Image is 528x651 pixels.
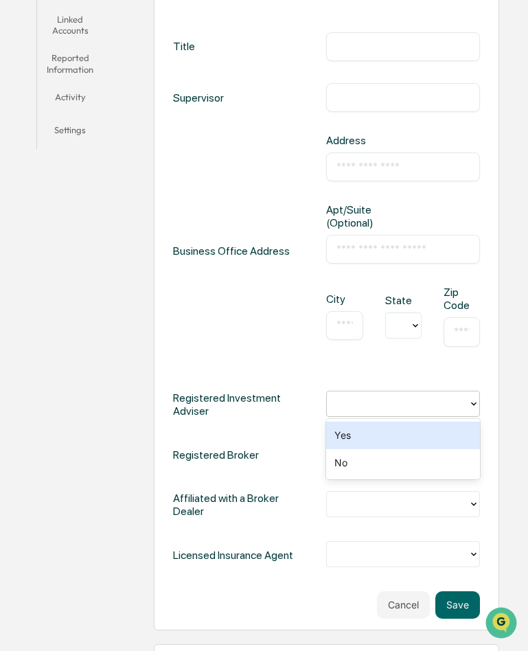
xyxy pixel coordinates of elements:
div: Zip Code [444,286,460,312]
div: Yes [326,422,480,449]
div: 🔎 [14,201,25,212]
span: Pylon [137,233,166,243]
div: Business Office Address [173,134,290,368]
div: 🗄️ [100,174,111,185]
button: Cancel [377,591,430,619]
div: Address [326,134,395,147]
button: Start new chat [233,109,250,126]
div: Affiliated with a Broker Dealer [173,491,311,519]
div: 🖐️ [14,174,25,185]
span: Preclearance [27,173,89,187]
div: Apt/Suite (Optional) [326,203,395,229]
a: Powered byPylon [97,232,166,243]
a: 🔎Data Lookup [8,194,92,218]
div: No [326,449,480,477]
iframe: Open customer support [484,606,521,643]
button: Activity [37,83,103,116]
div: State [385,294,402,307]
div: Start new chat [47,105,225,119]
span: Data Lookup [27,199,87,213]
div: Title [173,32,195,61]
div: Supervisor [173,83,224,112]
p: How can we help? [14,29,250,51]
button: Linked Accounts [37,5,103,45]
button: Settings [37,116,103,149]
div: We're available if you need us! [47,119,174,130]
img: 1746055101610-c473b297-6a78-478c-a979-82029cc54cd1 [14,105,38,130]
a: 🗄️Attestations [94,168,176,192]
span: Attestations [113,173,170,187]
div: Licensed Insurance Agent [173,541,293,569]
button: Reported Information [37,44,103,83]
div: City [326,293,343,306]
button: Save [435,591,480,619]
a: 🖐️Preclearance [8,168,94,192]
input: Clear [36,62,227,77]
div: Registered Investment Adviser [173,391,311,419]
div: Registered Broker [173,441,259,469]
